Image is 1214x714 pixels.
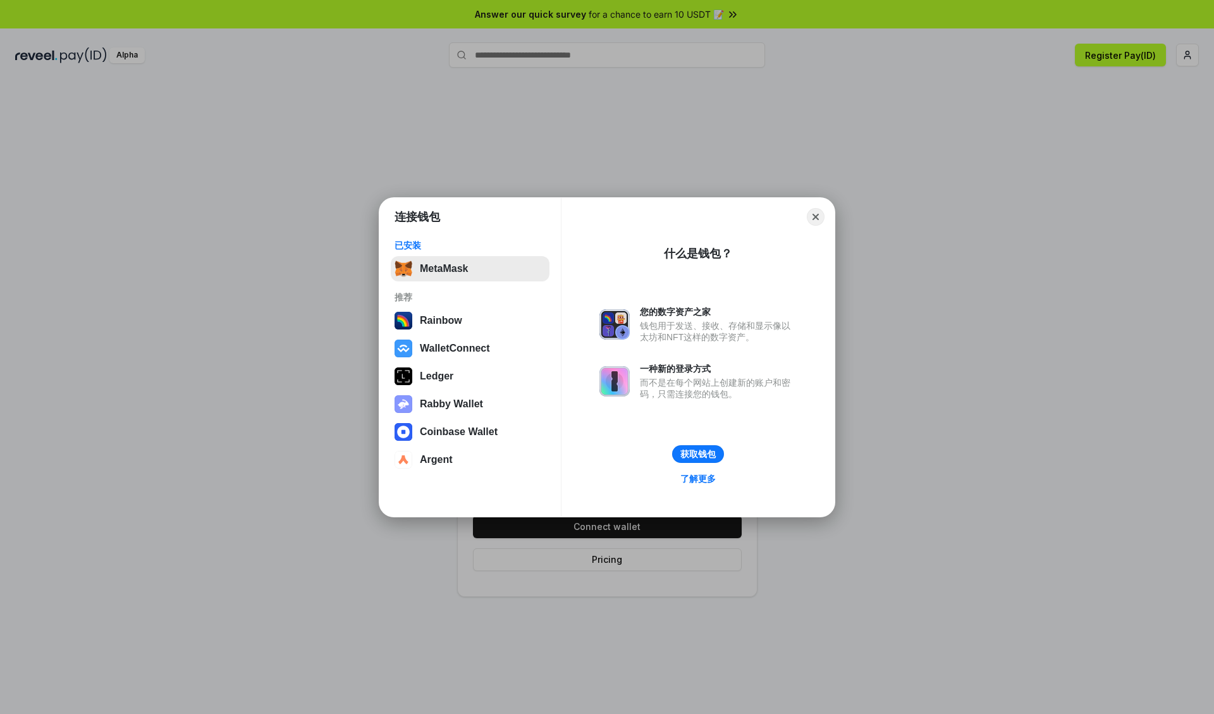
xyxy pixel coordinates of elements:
[395,423,412,441] img: svg+xml,%3Csvg%20width%3D%2228%22%20height%3D%2228%22%20viewBox%3D%220%200%2028%2028%22%20fill%3D...
[673,471,723,487] a: 了解更多
[640,306,797,317] div: 您的数字资产之家
[395,367,412,385] img: svg+xml,%3Csvg%20xmlns%3D%22http%3A%2F%2Fwww.w3.org%2F2000%2Fsvg%22%20width%3D%2228%22%20height%3...
[672,445,724,463] button: 获取钱包
[420,426,498,438] div: Coinbase Wallet
[420,371,453,382] div: Ledger
[391,308,549,333] button: Rainbow
[664,246,732,261] div: 什么是钱包？
[391,419,549,445] button: Coinbase Wallet
[420,263,468,274] div: MetaMask
[640,377,797,400] div: 而不是在每个网站上创建新的账户和密码，只需连接您的钱包。
[395,340,412,357] img: svg+xml,%3Csvg%20width%3D%2228%22%20height%3D%2228%22%20viewBox%3D%220%200%2028%2028%22%20fill%3D...
[391,336,549,361] button: WalletConnect
[599,366,630,397] img: svg+xml,%3Csvg%20xmlns%3D%22http%3A%2F%2Fwww.w3.org%2F2000%2Fsvg%22%20fill%3D%22none%22%20viewBox...
[680,473,716,484] div: 了解更多
[395,451,412,469] img: svg+xml,%3Csvg%20width%3D%2228%22%20height%3D%2228%22%20viewBox%3D%220%200%2028%2028%22%20fill%3D...
[807,208,825,226] button: Close
[391,256,549,281] button: MetaMask
[395,395,412,413] img: svg+xml,%3Csvg%20xmlns%3D%22http%3A%2F%2Fwww.w3.org%2F2000%2Fsvg%22%20fill%3D%22none%22%20viewBox...
[640,320,797,343] div: 钱包用于发送、接收、存储和显示像以太坊和NFT这样的数字资产。
[420,343,490,354] div: WalletConnect
[420,398,483,410] div: Rabby Wallet
[395,260,412,278] img: svg+xml,%3Csvg%20fill%3D%22none%22%20height%3D%2233%22%20viewBox%3D%220%200%2035%2033%22%20width%...
[680,448,716,460] div: 获取钱包
[640,363,797,374] div: 一种新的登录方式
[391,391,549,417] button: Rabby Wallet
[395,312,412,329] img: svg+xml,%3Csvg%20width%3D%22120%22%20height%3D%22120%22%20viewBox%3D%220%200%20120%20120%22%20fil...
[420,315,462,326] div: Rainbow
[420,454,453,465] div: Argent
[395,292,546,303] div: 推荐
[391,447,549,472] button: Argent
[391,364,549,389] button: Ledger
[599,309,630,340] img: svg+xml,%3Csvg%20xmlns%3D%22http%3A%2F%2Fwww.w3.org%2F2000%2Fsvg%22%20fill%3D%22none%22%20viewBox...
[395,240,546,251] div: 已安装
[395,209,440,225] h1: 连接钱包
